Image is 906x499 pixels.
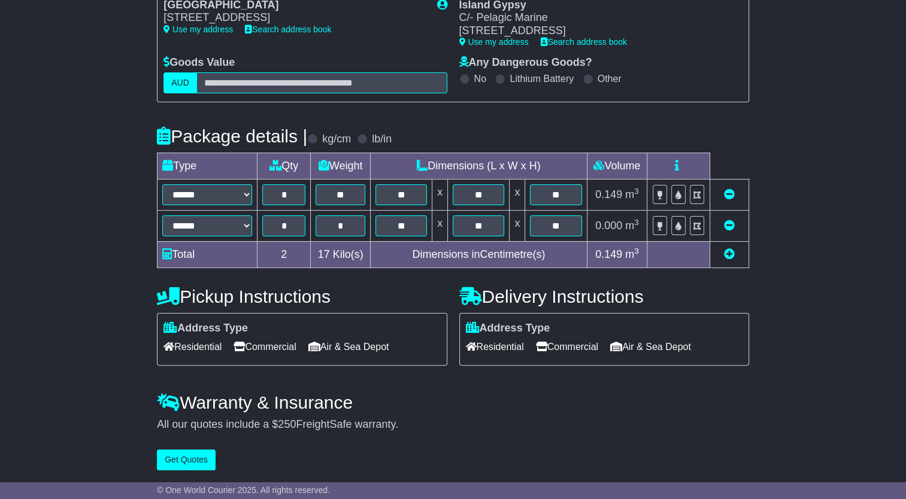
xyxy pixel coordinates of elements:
[308,337,389,356] span: Air & Sea Depot
[625,248,639,260] span: m
[536,337,598,356] span: Commercial
[595,220,622,232] span: 0.000
[432,179,448,210] td: x
[318,248,330,260] span: 17
[157,287,447,306] h4: Pickup Instructions
[370,153,587,179] td: Dimensions (L x W x H)
[510,73,574,84] label: Lithium Battery
[163,322,248,335] label: Address Type
[157,418,749,431] div: All our quotes include a $ FreightSafe warranty.
[370,241,587,267] td: Dimensions in Centimetre(s)
[459,287,749,306] h4: Delivery Instructions
[163,25,233,34] a: Use my address
[459,37,529,47] a: Use my address
[157,392,749,412] h4: Warranty & Insurance
[595,188,622,200] span: 0.149
[459,11,731,25] div: C/- Pelagic Marine
[257,153,311,179] td: Qty
[311,241,371,267] td: Kilo(s)
[595,248,622,260] span: 0.149
[245,25,331,34] a: Search address book
[157,485,330,495] span: © One World Courier 2025. All rights reserved.
[257,241,311,267] td: 2
[724,220,735,232] a: Remove this item
[724,248,735,260] a: Add new item
[322,133,351,146] label: kg/cm
[163,11,425,25] div: [STREET_ADDRESS]
[311,153,371,179] td: Weight
[278,418,296,430] span: 250
[634,247,639,255] sup: 3
[625,188,639,200] span: m
[634,187,639,196] sup: 3
[163,72,197,93] label: AUD
[510,210,525,241] td: x
[432,210,448,241] td: x
[625,220,639,232] span: m
[157,126,307,146] h4: Package details |
[610,337,691,356] span: Air & Sea Depot
[510,179,525,210] td: x
[459,25,731,38] div: [STREET_ADDRESS]
[598,73,622,84] label: Other
[157,153,257,179] td: Type
[234,337,296,356] span: Commercial
[459,56,592,69] label: Any Dangerous Goods?
[163,337,222,356] span: Residential
[587,153,647,179] td: Volume
[541,37,627,47] a: Search address book
[724,188,735,200] a: Remove this item
[163,56,235,69] label: Goods Value
[157,241,257,267] td: Total
[466,322,550,335] label: Address Type
[466,337,524,356] span: Residential
[634,218,639,227] sup: 3
[474,73,486,84] label: No
[372,133,392,146] label: lb/in
[157,449,216,470] button: Get Quotes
